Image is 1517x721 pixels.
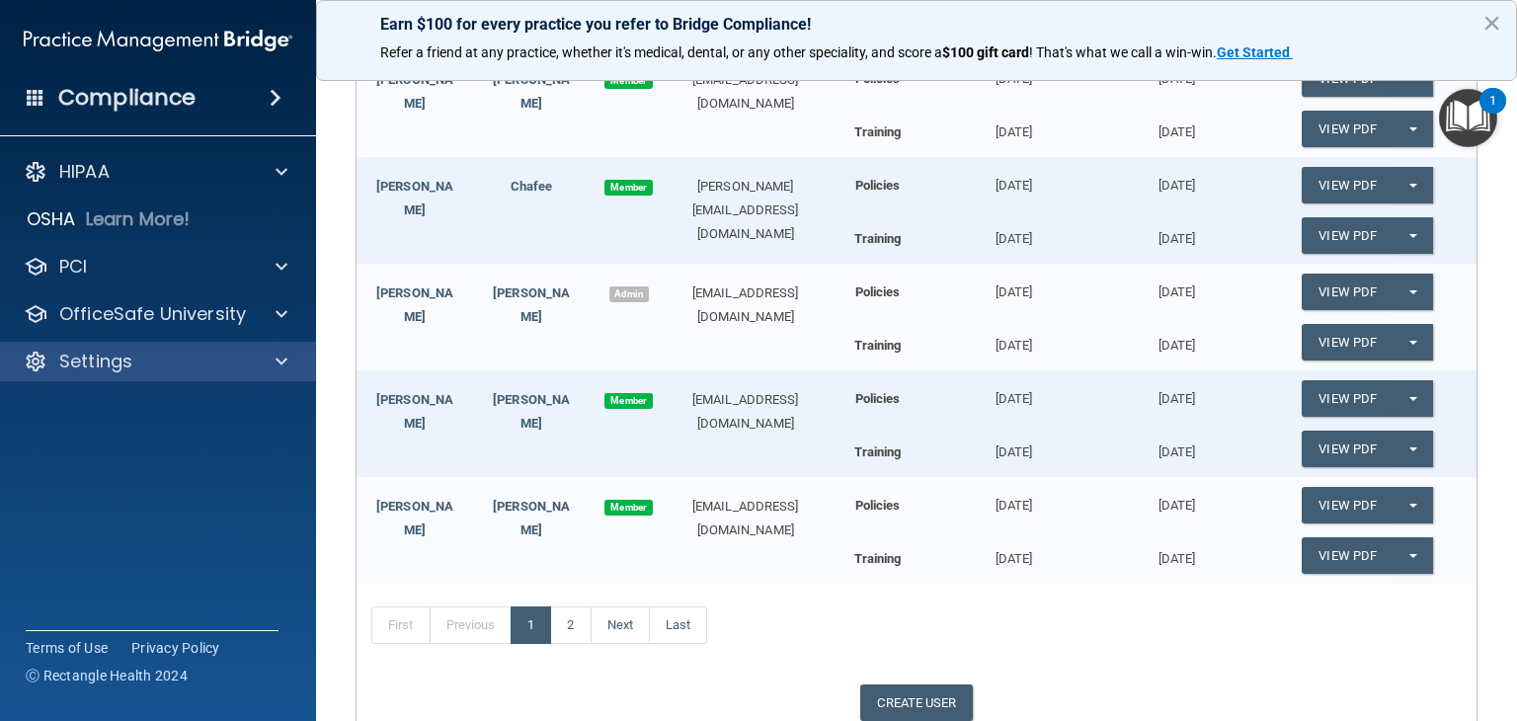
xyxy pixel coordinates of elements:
b: Policies [855,71,901,86]
a: [PERSON_NAME] [376,285,453,324]
div: [DATE] [1095,264,1258,304]
button: Close [1482,7,1501,39]
b: Policies [855,178,901,193]
a: [PERSON_NAME] [493,72,570,111]
p: Settings [59,350,132,373]
a: View PDF [1302,217,1393,254]
p: HIPAA [59,160,110,184]
a: PCI [24,255,287,279]
div: [DATE] [932,264,1095,304]
div: [DATE] [1095,370,1258,411]
a: [PERSON_NAME] [493,285,570,324]
a: Previous [430,606,513,644]
div: [DATE] [932,111,1095,144]
div: [DATE] [932,370,1095,411]
a: View PDF [1302,324,1393,360]
span: Ⓒ Rectangle Health 2024 [26,666,188,685]
a: [PERSON_NAME] [376,392,453,431]
div: [DATE] [932,217,1095,251]
p: OfficeSafe University [59,302,246,326]
a: First [371,606,431,644]
a: View PDF [1302,431,1393,467]
a: Terms of Use [26,638,108,658]
p: Learn More! [86,207,191,231]
a: Get Started [1217,44,1293,60]
div: [DATE] [1095,111,1258,144]
div: [DATE] [1095,157,1258,198]
span: Refer a friend at any practice, whether it's medical, dental, or any other speciality, and score a [380,44,942,60]
div: [DATE] [1095,477,1258,518]
div: 1 [1489,101,1496,126]
a: View PDF [1302,537,1393,574]
b: Training [854,338,902,353]
a: View PDF [1302,380,1393,417]
div: [EMAIL_ADDRESS][DOMAIN_NAME] [668,388,823,436]
a: Chafee [511,179,553,194]
div: [DATE] [932,157,1095,198]
div: [EMAIL_ADDRESS][DOMAIN_NAME] [668,281,823,329]
a: CREATE USER [860,684,972,721]
a: View PDF [1302,274,1393,310]
div: [DATE] [932,477,1095,518]
div: [DATE] [932,431,1095,464]
b: Training [854,444,902,459]
a: View PDF [1302,487,1393,523]
button: Open Resource Center, 1 new notification [1439,89,1497,147]
a: Next [591,606,650,644]
a: 1 [511,606,551,644]
a: [PERSON_NAME] [376,72,453,111]
iframe: Drift Widget Chat Controller [1176,592,1493,670]
div: [DATE] [1095,431,1258,464]
p: OSHA [27,207,76,231]
b: Training [854,551,902,566]
a: [PERSON_NAME] [493,499,570,537]
h4: Compliance [58,84,196,112]
span: Member [604,73,652,89]
div: [DATE] [1095,217,1258,251]
a: 2 [550,606,591,644]
div: [EMAIL_ADDRESS][DOMAIN_NAME] [668,68,823,116]
p: PCI [59,255,87,279]
a: HIPAA [24,160,287,184]
b: Policies [855,284,901,299]
strong: Get Started [1217,44,1290,60]
span: Member [604,500,652,516]
div: [DATE] [932,537,1095,571]
a: Privacy Policy [131,638,220,658]
div: [DATE] [1095,537,1258,571]
strong: $100 gift card [942,44,1029,60]
a: Settings [24,350,287,373]
div: [EMAIL_ADDRESS][DOMAIN_NAME] [668,495,823,542]
p: Earn $100 for every practice you refer to Bridge Compliance! [380,15,1453,34]
span: Member [604,180,652,196]
div: [DATE] [932,324,1095,358]
a: View PDF [1302,167,1393,203]
a: [PERSON_NAME] [376,499,453,537]
b: Training [854,231,902,246]
span: Member [604,393,652,409]
b: Policies [855,391,901,406]
a: OfficeSafe University [24,302,287,326]
a: [PERSON_NAME] [376,179,453,217]
img: PMB logo [24,21,292,60]
div: [DATE] [1095,324,1258,358]
a: View PDF [1302,111,1393,147]
span: ! That's what we call a win-win. [1029,44,1217,60]
b: Policies [855,498,901,513]
div: [PERSON_NAME][EMAIL_ADDRESS][DOMAIN_NAME] [668,175,823,246]
b: Training [854,124,902,139]
a: Last [649,606,707,644]
span: Admin [609,286,649,302]
a: [PERSON_NAME] [493,392,570,431]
